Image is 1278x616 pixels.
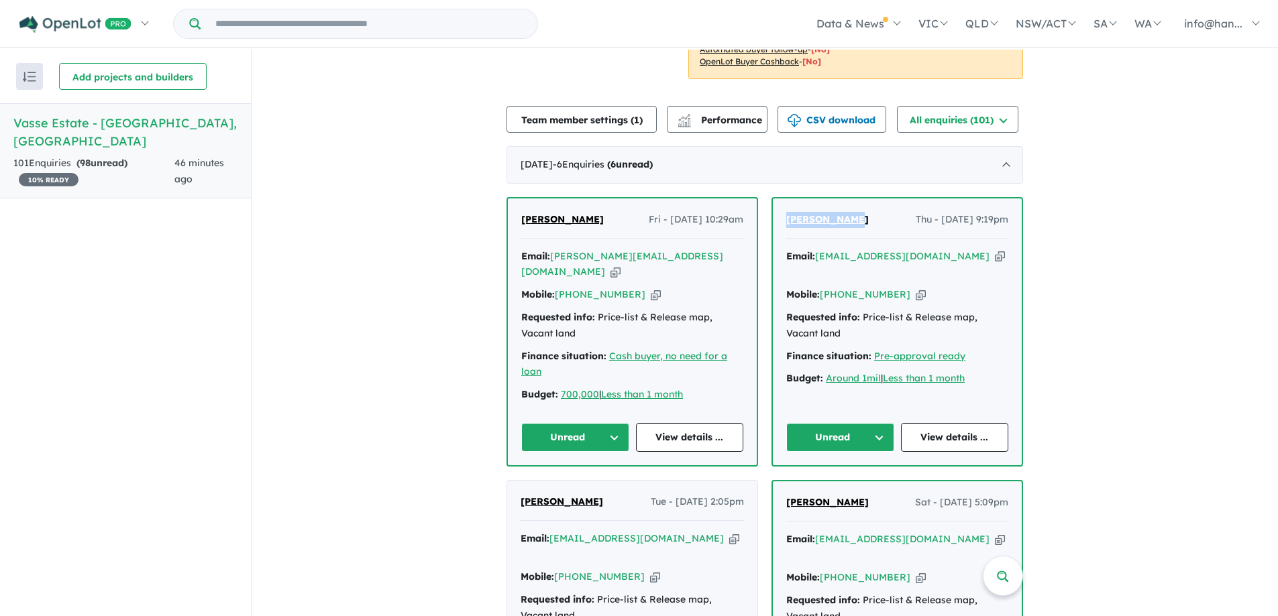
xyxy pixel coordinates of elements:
[786,311,860,323] strong: Requested info:
[521,350,606,362] strong: Finance situation:
[561,388,599,400] a: 700,000
[521,310,743,342] div: Price-list & Release map, Vacant land
[174,157,224,185] span: 46 minutes ago
[995,532,1005,546] button: Copy
[786,350,871,362] strong: Finance situation:
[700,44,808,54] u: Automated buyer follow-up
[786,372,823,384] strong: Budget:
[19,173,78,186] span: 10 % READY
[901,423,1009,452] a: View details ...
[549,532,724,544] a: [EMAIL_ADDRESS][DOMAIN_NAME]
[1184,17,1242,30] span: info@han...
[507,146,1023,184] div: [DATE]
[786,213,869,225] span: [PERSON_NAME]
[601,388,683,400] a: Less than 1 month
[897,106,1018,133] button: All enquiries (101)
[521,311,595,323] strong: Requested info:
[811,44,830,54] span: [No]
[995,249,1005,263] button: Copy
[651,494,744,510] span: Tue - [DATE] 2:05pm
[521,250,723,278] a: [PERSON_NAME][EMAIL_ADDRESS][DOMAIN_NAME]
[786,533,815,545] strong: Email:
[786,594,860,606] strong: Requested info:
[13,114,237,150] h5: Vasse Estate - [GEOGRAPHIC_DATA] , [GEOGRAPHIC_DATA]
[607,158,653,170] strong: ( unread)
[820,288,910,300] a: [PHONE_NUMBER]
[203,9,535,38] input: Try estate name, suburb, builder or developer
[678,114,690,121] img: line-chart.svg
[788,114,801,127] img: download icon
[507,106,657,133] button: Team member settings (1)
[786,212,869,228] a: [PERSON_NAME]
[786,423,894,452] button: Unread
[521,212,604,228] a: [PERSON_NAME]
[916,212,1008,228] span: Thu - [DATE] 9:19pm
[521,593,594,605] strong: Requested info:
[786,495,869,511] a: [PERSON_NAME]
[649,212,743,228] span: Fri - [DATE] 10:29am
[521,288,555,300] strong: Mobile:
[680,114,762,126] span: Performance
[786,288,820,300] strong: Mobile:
[521,495,603,507] span: [PERSON_NAME]
[815,533,990,545] a: [EMAIL_ADDRESS][DOMAIN_NAME]
[76,157,127,169] strong: ( unread)
[555,288,645,300] a: [PHONE_NUMBER]
[554,570,645,582] a: [PHONE_NUMBER]
[729,532,739,546] button: Copy
[786,250,815,262] strong: Email:
[636,423,744,452] a: View details ...
[883,372,965,384] a: Less than 1 month
[700,56,799,66] u: OpenLot Buyer Cashback
[59,63,207,90] button: Add projects and builders
[826,372,881,384] a: Around 1mil
[915,495,1008,511] span: Sat - [DATE] 5:09pm
[786,371,1008,387] div: |
[521,532,549,544] strong: Email:
[521,570,554,582] strong: Mobile:
[678,118,691,127] img: bar-chart.svg
[916,288,926,302] button: Copy
[13,156,174,188] div: 101 Enquir ies
[521,350,727,378] a: Cash buyer, no need for a loan
[916,570,926,584] button: Copy
[610,265,621,279] button: Copy
[650,570,660,584] button: Copy
[786,496,869,508] span: [PERSON_NAME]
[786,310,1008,342] div: Price-list & Release map, Vacant land
[80,157,91,169] span: 98
[553,158,653,170] span: - 6 Enquir ies
[667,106,767,133] button: Performance
[23,72,36,82] img: sort.svg
[521,250,550,262] strong: Email:
[874,350,965,362] a: Pre-approval ready
[820,571,910,583] a: [PHONE_NUMBER]
[521,213,604,225] span: [PERSON_NAME]
[19,16,131,33] img: Openlot PRO Logo White
[786,571,820,583] strong: Mobile:
[610,158,616,170] span: 6
[521,494,603,510] a: [PERSON_NAME]
[521,387,743,403] div: |
[802,56,821,66] span: [No]
[634,114,639,126] span: 1
[815,250,990,262] a: [EMAIL_ADDRESS][DOMAIN_NAME]
[651,288,661,302] button: Copy
[778,106,886,133] button: CSV download
[521,388,558,400] strong: Budget:
[521,423,629,452] button: Unread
